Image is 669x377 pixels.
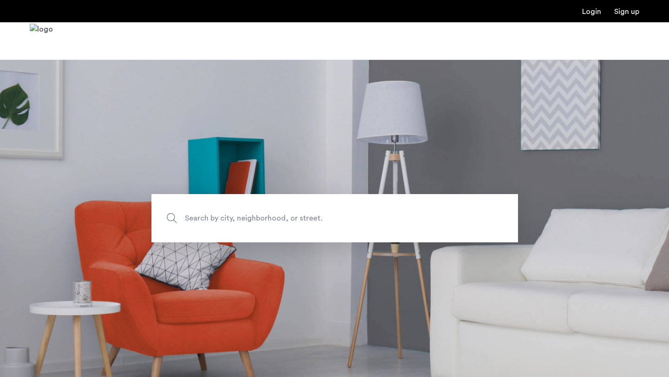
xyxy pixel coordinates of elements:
input: Apartment Search [151,194,518,242]
a: Registration [614,8,639,15]
a: Cazamio Logo [30,24,53,58]
img: logo [30,24,53,58]
span: Search by city, neighborhood, or street. [185,212,441,225]
a: Login [582,8,601,15]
